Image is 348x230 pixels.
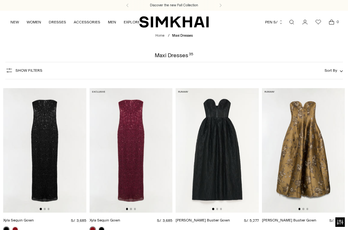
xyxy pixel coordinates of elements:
button: Go to slide 2 [44,208,46,210]
h1: Maxi Dresses [155,52,193,58]
button: Go to slide 3 [220,208,222,210]
a: [PERSON_NAME] Bustier Gown [176,218,230,222]
a: EXPLORE [124,15,140,29]
a: [PERSON_NAME] Bustier Gown [262,218,316,222]
img: Adeena Jacquard Bustier Gown [176,88,259,213]
span: Show Filters [16,68,42,73]
button: Sort By [325,67,343,74]
button: Go to slide 3 [306,208,308,210]
button: Show Filters [5,65,42,76]
button: Go to slide 2 [302,208,304,210]
a: WOMEN [27,15,41,29]
button: Go to slide 2 [130,208,132,210]
button: PEN S/ [265,15,283,29]
a: Xyla Sequin Gown [3,218,34,222]
button: Go to slide 1 [126,208,128,210]
a: ACCESSORIES [74,15,100,29]
div: 35 [189,52,193,58]
span: Sort By [325,68,337,73]
a: Open cart modal [325,16,338,28]
a: Go to the account page [299,16,311,28]
button: Go to slide 2 [216,208,218,210]
a: NEW [10,15,19,29]
a: SIMKHAI [139,16,209,28]
div: / [168,33,170,39]
span: 0 [335,19,340,25]
a: Open search modal [285,16,298,28]
a: MEN [108,15,116,29]
img: Xyla Sequin Gown [3,88,86,213]
nav: breadcrumbs [155,33,193,39]
button: Go to slide 1 [212,208,214,210]
a: Wishlist [312,16,325,28]
img: Xyla Sequin Gown [90,88,173,213]
a: Home [155,33,165,38]
button: Go to slide 1 [40,208,42,210]
a: DRESSES [49,15,66,29]
span: Maxi Dresses [172,33,193,38]
button: Go to slide 3 [134,208,136,210]
button: Go to slide 1 [298,208,300,210]
a: Xyla Sequin Gown [90,218,120,222]
a: Discover the new Fall Collection [150,3,198,8]
img: Elaria Jacquard Bustier Gown [262,88,345,213]
button: Go to slide 3 [47,208,49,210]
